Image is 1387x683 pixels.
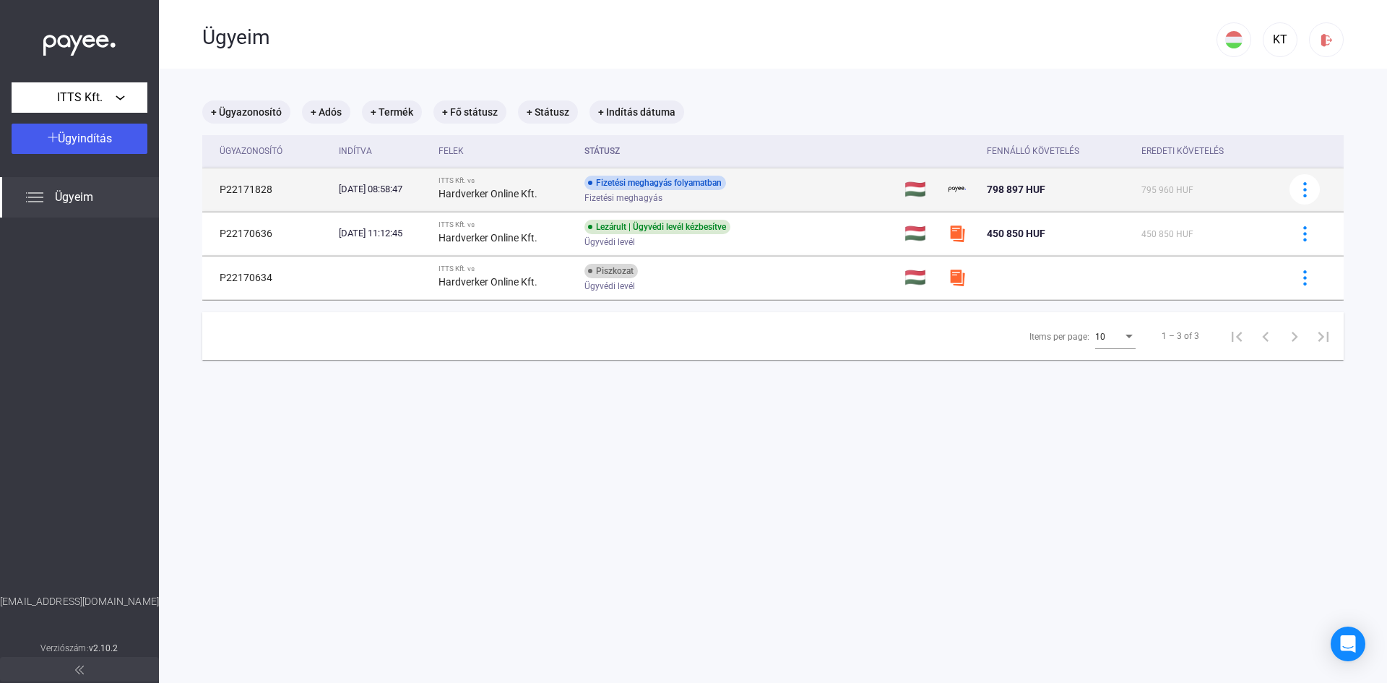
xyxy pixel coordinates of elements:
[987,142,1079,160] div: Fennálló követelés
[899,168,943,211] td: 🇭🇺
[220,142,327,160] div: Ügyazonosító
[1029,328,1089,345] div: Items per page:
[1095,332,1105,342] span: 10
[1095,327,1136,345] mat-select: Items per page:
[438,188,537,199] strong: Hardverker Online Kft.
[1297,182,1313,197] img: more-blue
[202,168,333,211] td: P22171828
[579,135,899,168] th: Státusz
[438,276,537,288] strong: Hardverker Online Kft.
[1309,22,1344,57] button: logout-red
[202,25,1217,50] div: Ügyeim
[1222,322,1251,351] button: First page
[1319,33,1334,48] img: logout-red
[202,256,333,299] td: P22170634
[1263,22,1297,57] button: KT
[438,232,537,244] strong: Hardverker Online Kft.
[75,666,84,674] img: arrow-double-left-grey.svg
[1141,142,1224,160] div: Eredeti követelés
[438,265,573,273] div: ITTS Kft. vs
[584,233,635,251] span: Ügyvédi levél
[1289,174,1320,205] button: more-blue
[1141,229,1193,239] span: 450 850 HUF
[438,220,573,229] div: ITTS Kft. vs
[1289,262,1320,293] button: more-blue
[1309,322,1338,351] button: Last page
[48,132,58,142] img: plus-white.svg
[584,220,730,234] div: Lezárult | Ügyvédi levél kézbesítve
[987,184,1045,195] span: 798 897 HUF
[1331,627,1365,661] div: Open Intercom Messenger
[1225,31,1243,48] img: HU
[1297,226,1313,241] img: more-blue
[57,89,103,106] span: ITTS Kft.
[1162,327,1199,345] div: 1 – 3 of 3
[339,182,427,197] div: [DATE] 08:58:47
[433,100,506,124] mat-chip: + Fő státusz
[362,100,422,124] mat-chip: + Termék
[339,142,372,160] div: Indítva
[339,142,427,160] div: Indítva
[987,142,1130,160] div: Fennálló követelés
[949,225,966,242] img: szamlazzhu-mini
[43,27,116,56] img: white-payee-white-dot.svg
[89,643,118,653] strong: v2.10.2
[220,142,282,160] div: Ügyazonosító
[899,256,943,299] td: 🇭🇺
[584,189,662,207] span: Fizetési meghagyás
[438,142,573,160] div: Felek
[438,142,464,160] div: Felek
[1280,322,1309,351] button: Next page
[987,228,1045,239] span: 450 850 HUF
[1141,185,1193,195] span: 795 960 HUF
[584,176,726,190] div: Fizetési meghagyás folyamatban
[1268,31,1292,48] div: KT
[58,132,112,145] span: Ügyindítás
[584,278,635,295] span: Ügyvédi levél
[589,100,684,124] mat-chip: + Indítás dátuma
[55,189,93,206] span: Ügyeim
[26,189,43,206] img: list.svg
[12,82,147,113] button: ITTS Kft.
[518,100,578,124] mat-chip: + Státusz
[202,100,290,124] mat-chip: + Ügyazonosító
[1141,142,1271,160] div: Eredeti követelés
[339,226,427,241] div: [DATE] 11:12:45
[899,212,943,255] td: 🇭🇺
[12,124,147,154] button: Ügyindítás
[949,181,966,198] img: payee-logo
[202,212,333,255] td: P22170636
[1289,218,1320,249] button: more-blue
[302,100,350,124] mat-chip: + Adós
[949,269,966,286] img: szamlazzhu-mini
[1297,270,1313,285] img: more-blue
[1217,22,1251,57] button: HU
[584,264,638,278] div: Piszkozat
[1251,322,1280,351] button: Previous page
[438,176,573,185] div: ITTS Kft. vs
